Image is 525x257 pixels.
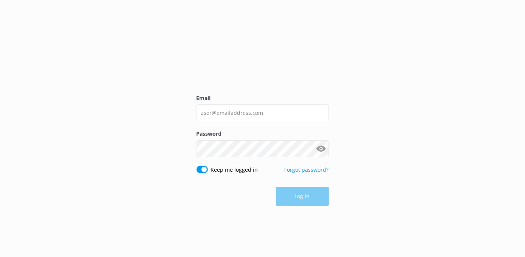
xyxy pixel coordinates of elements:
[211,166,258,174] label: Keep me logged in
[197,130,329,138] label: Password
[314,141,329,156] button: Show password
[197,94,329,102] label: Email
[197,104,329,121] input: user@emailaddress.com
[285,166,329,173] a: Forgot password?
